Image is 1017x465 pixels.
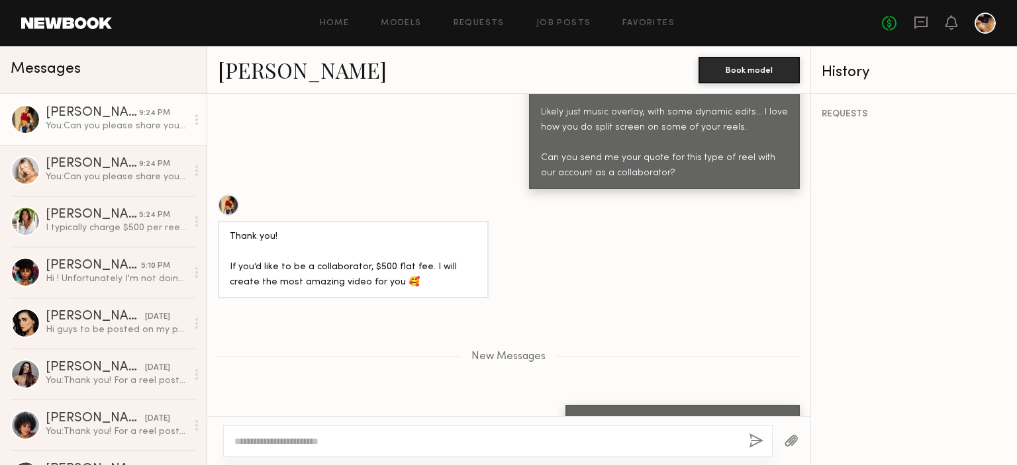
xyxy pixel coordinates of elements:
div: [PERSON_NAME] [46,412,145,425]
div: 9:24 PM [139,107,170,120]
div: [PERSON_NAME] [46,157,139,171]
a: Favorites [622,19,675,28]
div: 5:24 PM [139,209,170,222]
a: [PERSON_NAME] [218,56,387,84]
div: Hi guys to be posted on my page would 500 work? [46,323,187,336]
div: [PERSON_NAME] [46,259,141,273]
a: Models [381,19,421,28]
div: [PERSON_NAME] [46,106,139,120]
div: [PERSON_NAME] [46,208,139,222]
div: Hi ! Unfortunately I'm not doing any collaborations post at the moment but open to ugc if your in... [46,273,187,285]
div: [DATE] [145,413,170,425]
div: You: Can you please share your Instagram analytics? [46,120,187,132]
a: Requests [454,19,505,28]
div: Can you please share your Instagram analytics? [577,413,788,429]
div: [DATE] [145,311,170,323]
div: [PERSON_NAME] [46,310,145,323]
div: 5:10 PM [141,260,170,273]
a: Home [320,19,350,28]
div: 9:24 PM [139,158,170,171]
div: Thank you! If you’d like to be a collaborator, $500 flat fee. I will create the most amazing vide... [230,230,477,290]
a: Book model [699,63,800,75]
div: You: Can you please share your Instagram analytics? [46,171,187,183]
span: Messages [11,62,81,77]
div: You: Thank you! For a reel posted on your page in collaboration with ours, what would you charge?... [46,374,187,387]
div: REQUESTS [822,110,1007,119]
div: You: Thank you! For a reel posted on your page in collaboration with ours, what would you charge?... [46,425,187,438]
div: [DATE] [145,362,170,374]
div: I typically charge $500 per reel but I know the original listing was a bit lower than that so I’m... [46,222,187,234]
a: Job Posts [536,19,591,28]
button: Book model [699,57,800,83]
div: History [822,65,1007,80]
div: You’re stunning. With your vibe, I would love to see the product used as a “finishing touch” to a... [541,29,788,181]
span: New Messages [471,351,546,362]
div: [PERSON_NAME] [46,361,145,374]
